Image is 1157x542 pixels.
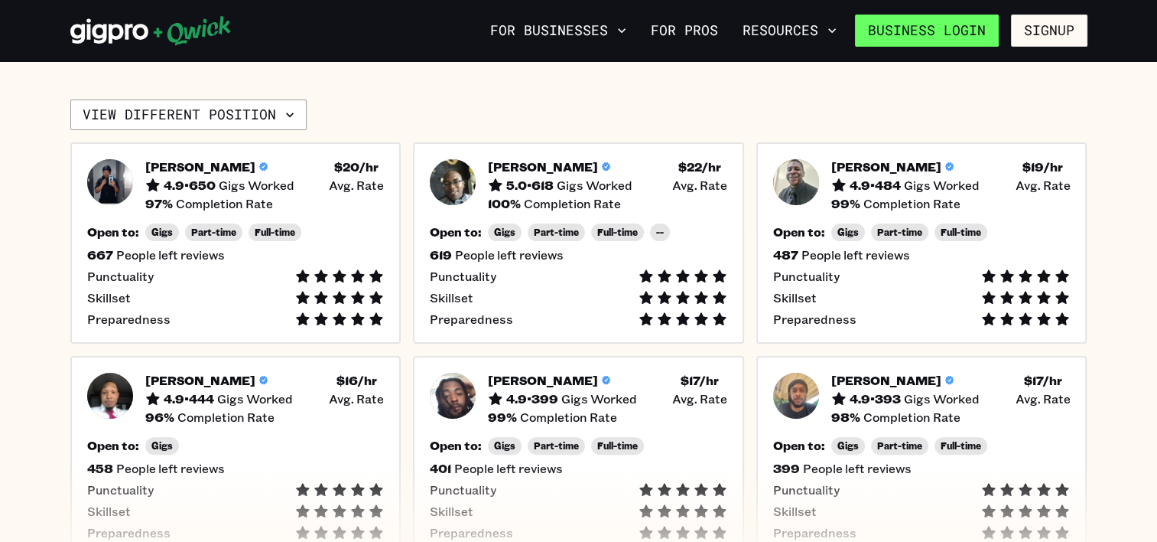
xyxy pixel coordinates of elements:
span: Full-time [597,440,638,452]
img: Pro headshot [430,159,476,205]
span: Gigs [151,440,173,452]
span: Gigs [837,227,859,238]
span: Gigs Worked [561,391,637,406]
a: For Pros [645,18,724,44]
span: Full-time [255,227,295,238]
h5: $ 17 /hr [681,373,719,388]
h5: 4.9 • 393 [850,391,901,406]
span: Completion Rate [176,196,273,211]
h5: $ 19 /hr [1022,159,1063,175]
span: People left reviews [803,461,912,476]
span: Punctuality [773,269,840,284]
span: People left reviews [116,461,225,476]
h5: 99 % [488,410,517,425]
h5: 4.9 • 650 [164,178,216,193]
span: Punctuality [87,269,154,284]
span: Skillset [430,504,473,519]
button: Pro headshot[PERSON_NAME]5.0•618Gigs Worked$22/hr Avg. Rate100%Completion RateOpen to:GigsPart-ti... [413,142,744,344]
button: Signup [1011,15,1087,47]
h5: 5.0 • 618 [506,178,554,193]
h5: 97 % [145,196,173,211]
span: Gigs Worked [904,391,980,406]
h5: Open to: [773,438,825,453]
button: Resources [736,18,843,44]
h5: Open to: [87,224,139,240]
span: Part-time [534,440,579,452]
span: Gigs Worked [557,178,632,193]
h5: [PERSON_NAME] [488,159,598,175]
img: Pro headshot [430,373,476,419]
span: Gigs [494,440,515,452]
h5: 667 [87,247,113,263]
h5: Open to: [430,224,482,240]
a: Business Login [855,15,999,47]
h5: [PERSON_NAME] [145,373,255,388]
h5: [PERSON_NAME] [488,373,598,388]
span: Gigs [837,440,859,452]
span: People left reviews [116,247,225,263]
span: Part-time [877,440,922,452]
h5: 487 [773,247,798,263]
h5: 401 [430,461,451,476]
button: For Businesses [484,18,632,44]
span: Part-time [191,227,236,238]
h5: 99 % [831,196,860,211]
h5: Open to: [87,438,139,453]
span: Skillset [773,290,817,305]
span: Avg. Rate [1015,391,1070,406]
h5: $ 17 /hr [1023,373,1061,388]
span: Gigs [494,227,515,238]
h5: $ 22 /hr [678,159,721,175]
h5: [PERSON_NAME] [831,159,941,175]
span: Skillset [430,290,473,305]
span: Full-time [597,227,638,238]
button: View different position [70,100,307,130]
span: Part-time [534,227,579,238]
span: Preparedness [87,312,171,327]
span: Punctuality [430,269,496,284]
span: Completion Rate [863,410,960,425]
span: Avg. Rate [329,178,384,193]
h5: 458 [87,461,113,476]
span: Avg. Rate [672,391,727,406]
span: People left reviews [454,461,563,476]
h5: 619 [430,247,452,263]
span: Skillset [773,504,817,519]
span: Preparedness [430,312,513,327]
img: Pro headshot [773,373,819,419]
h5: 399 [773,461,800,476]
h5: 100 % [488,196,521,211]
h5: Open to: [773,224,825,240]
a: Pro headshot[PERSON_NAME]4.9•650Gigs Worked$20/hr Avg. Rate97%Completion RateOpen to:GigsPart-tim... [70,142,401,344]
span: Punctuality [430,482,496,498]
span: Gigs [151,227,173,238]
span: Skillset [87,504,131,519]
span: Full-time [941,440,981,452]
h5: 98 % [831,410,860,425]
span: -- [656,227,664,238]
a: Pro headshot[PERSON_NAME]4.9•484Gigs Worked$19/hr Avg. Rate99%Completion RateOpen to:GigsPart-tim... [756,142,1087,344]
span: Gigs Worked [904,178,980,193]
h5: 96 % [145,410,174,425]
h5: $ 20 /hr [334,159,379,175]
h5: Open to: [430,438,482,453]
span: Punctuality [773,482,840,498]
span: Full-time [941,227,981,238]
span: Completion Rate [177,410,275,425]
span: Avg. Rate [672,178,727,193]
span: Preparedness [773,525,856,540]
h5: [PERSON_NAME] [831,373,941,388]
img: Pro headshot [87,373,133,419]
h5: 4.9 • 484 [850,178,901,193]
span: Punctuality [87,482,154,498]
span: Preparedness [773,312,856,327]
img: Pro headshot [87,159,133,205]
span: Part-time [877,227,922,238]
span: Gigs Worked [219,178,294,193]
span: People left reviews [801,247,910,263]
h5: [PERSON_NAME] [145,159,255,175]
span: People left reviews [455,247,564,263]
span: Completion Rate [520,410,617,425]
span: Preparedness [430,525,513,540]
